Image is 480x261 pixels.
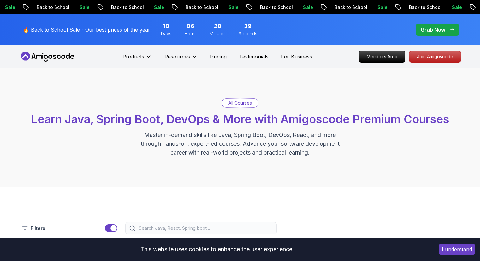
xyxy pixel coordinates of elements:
p: Back to School [30,4,73,10]
p: Sale [222,4,242,10]
p: Master in-demand skills like Java, Spring Boot, DevOps, React, and more through hands-on, expert-... [134,130,346,157]
input: Search Java, React, Spring boot ... [138,225,273,231]
p: Back to School [253,4,296,10]
a: Join Amigoscode [409,51,461,63]
p: Sale [147,4,167,10]
span: Minutes [210,31,226,37]
p: Grab Now [421,26,445,33]
p: Back to School [104,4,147,10]
a: Members Area [359,51,405,63]
p: Products [122,53,144,60]
p: Sale [73,4,93,10]
p: Filters [31,224,45,232]
span: Hours [184,31,197,37]
span: 10 Days [163,22,169,31]
p: 🔥 Back to School Sale - Our best prices of the year! [23,26,151,33]
button: Accept cookies [439,244,475,255]
p: Back to School [328,4,370,10]
a: Testimonials [239,53,269,60]
span: Learn Java, Spring Boot, DevOps & More with Amigoscode Premium Courses [31,112,449,126]
span: 6 Hours [187,22,194,31]
a: Pricing [210,53,227,60]
button: Resources [164,53,198,65]
p: Members Area [359,51,405,62]
a: For Business [281,53,312,60]
p: All Courses [228,100,252,106]
span: Seconds [239,31,257,37]
p: Back to School [402,4,445,10]
span: 39 Seconds [244,22,252,31]
p: Sale [370,4,391,10]
p: Back to School [179,4,222,10]
span: Days [161,31,171,37]
p: Sale [296,4,316,10]
span: 28 Minutes [214,22,221,31]
button: Products [122,53,152,65]
p: Join Amigoscode [409,51,461,62]
p: Resources [164,53,190,60]
p: Sale [445,4,465,10]
div: This website uses cookies to enhance the user experience. [5,242,429,256]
